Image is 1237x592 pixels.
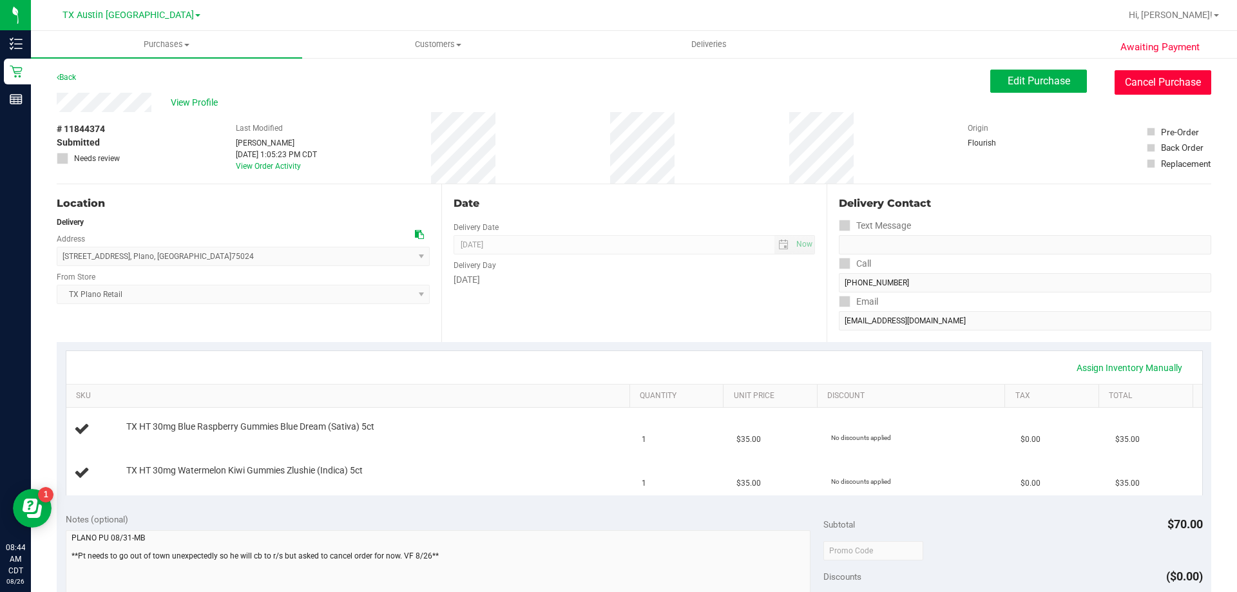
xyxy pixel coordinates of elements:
[1166,569,1203,583] span: ($0.00)
[1129,10,1213,20] span: Hi, [PERSON_NAME]!
[236,122,283,134] label: Last Modified
[642,434,646,446] span: 1
[236,149,317,160] div: [DATE] 1:05:23 PM CDT
[454,222,499,233] label: Delivery Date
[839,254,871,273] label: Call
[74,153,120,164] span: Needs review
[31,39,302,50] span: Purchases
[642,477,646,490] span: 1
[13,489,52,528] iframe: Resource center
[57,271,95,283] label: From Store
[674,39,744,50] span: Deliveries
[1115,477,1140,490] span: $35.00
[31,31,302,58] a: Purchases
[236,162,301,171] a: View Order Activity
[823,565,861,588] span: Discounts
[57,218,84,227] strong: Delivery
[454,273,814,287] div: [DATE]
[76,391,624,401] a: SKU
[827,391,1000,401] a: Discount
[839,216,911,235] label: Text Message
[66,514,128,524] span: Notes (optional)
[57,136,100,149] span: Submitted
[968,122,988,134] label: Origin
[839,196,1211,211] div: Delivery Contact
[415,228,424,242] div: Copy address to clipboard
[57,122,105,136] span: # 11844374
[1115,434,1140,446] span: $35.00
[126,421,374,433] span: TX HT 30mg Blue Raspberry Gummies Blue Dream (Sativa) 5ct
[236,137,317,149] div: [PERSON_NAME]
[1021,477,1040,490] span: $0.00
[1161,157,1211,170] div: Replacement
[6,542,25,577] p: 08:44 AM CDT
[1015,391,1094,401] a: Tax
[1021,434,1040,446] span: $0.00
[126,464,363,477] span: TX HT 30mg Watermelon Kiwi Gummies Zlushie (Indica) 5ct
[640,391,718,401] a: Quantity
[839,235,1211,254] input: Format: (999) 999-9999
[171,96,222,110] span: View Profile
[823,519,855,530] span: Subtotal
[736,477,761,490] span: $35.00
[1109,391,1187,401] a: Total
[10,37,23,50] inline-svg: Inventory
[62,10,194,21] span: TX Austin [GEOGRAPHIC_DATA]
[1161,141,1203,154] div: Back Order
[1161,126,1199,138] div: Pre-Order
[736,434,761,446] span: $35.00
[1167,517,1203,531] span: $70.00
[990,70,1087,93] button: Edit Purchase
[1008,75,1070,87] span: Edit Purchase
[38,487,53,502] iframe: Resource center unread badge
[839,292,878,311] label: Email
[839,273,1211,292] input: Format: (999) 999-9999
[10,65,23,78] inline-svg: Retail
[1068,357,1191,379] a: Assign Inventory Manually
[302,31,573,58] a: Customers
[454,260,496,271] label: Delivery Day
[831,434,891,441] span: No discounts applied
[454,196,814,211] div: Date
[823,541,923,560] input: Promo Code
[573,31,845,58] a: Deliveries
[303,39,573,50] span: Customers
[57,73,76,82] a: Back
[734,391,812,401] a: Unit Price
[1120,40,1200,55] span: Awaiting Payment
[6,577,25,586] p: 08/26
[57,233,85,245] label: Address
[57,196,430,211] div: Location
[10,93,23,106] inline-svg: Reports
[968,137,1032,149] div: Flourish
[831,478,891,485] span: No discounts applied
[1115,70,1211,95] button: Cancel Purchase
